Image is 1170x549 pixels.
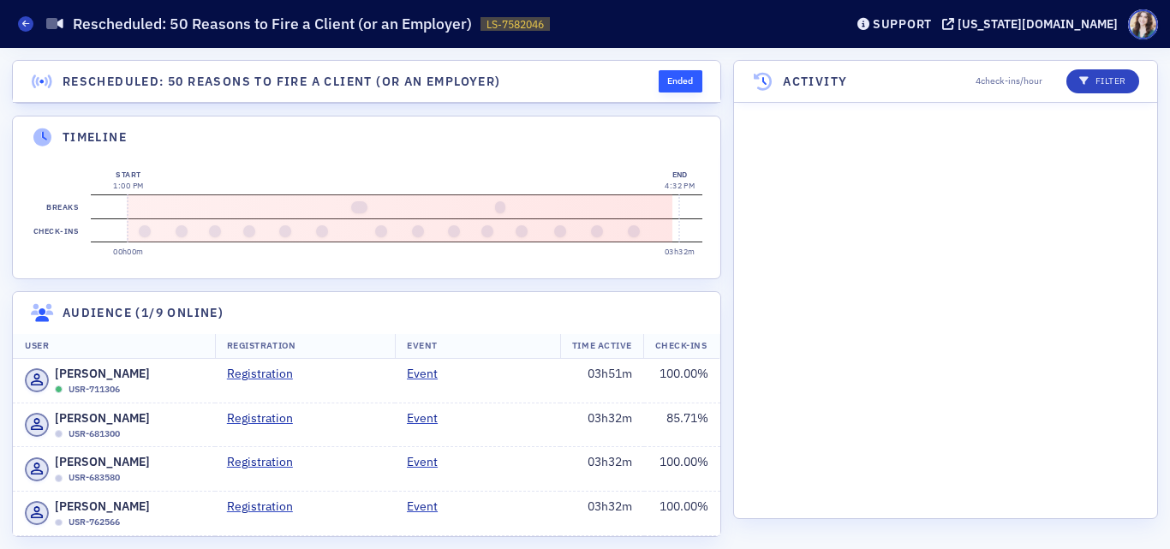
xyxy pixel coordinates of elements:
a: Event [407,453,451,471]
label: Breaks [44,195,82,219]
td: 100.00 % [644,359,720,403]
time: 4:32 PM [665,181,695,190]
td: 03h32m [560,447,644,492]
time: 03h32m [665,247,695,256]
span: USR-711306 [69,383,120,397]
a: Event [407,365,451,383]
h4: Activity [783,73,847,91]
span: [PERSON_NAME] [55,498,150,516]
span: USR-683580 [69,471,120,485]
div: Offline [55,430,63,438]
th: Time Active [560,333,644,359]
div: Support [873,16,932,32]
span: [PERSON_NAME] [55,409,150,427]
h4: Timeline [63,128,127,146]
div: [US_STATE][DOMAIN_NAME] [958,16,1118,32]
td: 100.00 % [644,492,720,536]
td: 03h32m [560,492,644,536]
td: 85.71 % [644,403,720,447]
div: Offline [55,519,63,527]
th: Registration [215,333,395,359]
span: USR-762566 [69,516,120,529]
a: Event [407,498,451,516]
div: Online [55,385,63,393]
td: 100.00 % [644,447,720,492]
time: 1:00 PM [113,181,143,190]
span: USR-681300 [69,427,120,441]
h4: Audience (1/9 online) [63,304,224,322]
span: LS-7582046 [487,17,544,32]
a: Event [407,409,451,427]
time: 00h00m [113,247,144,256]
td: 03h51m [560,359,644,403]
button: [US_STATE][DOMAIN_NAME] [942,18,1124,30]
div: Offline [55,474,63,482]
a: Registration [227,365,306,383]
div: Start [113,169,143,181]
a: Registration [227,453,306,471]
h1: Rescheduled: 50 Reasons to Fire a Client (or an Employer) [73,14,472,34]
th: Check-Ins [643,333,719,359]
h4: Rescheduled: 50 Reasons to Fire a Client (or an Employer) [63,73,501,91]
label: Check-ins [30,219,81,243]
th: User [13,333,215,359]
span: [PERSON_NAME] [55,365,150,383]
span: 4 check-ins/hour [976,75,1042,88]
span: Profile [1128,9,1158,39]
div: Ended [659,70,702,92]
th: Event [395,333,560,359]
td: 03h32m [560,403,644,447]
span: [PERSON_NAME] [55,453,150,471]
a: Registration [227,498,306,516]
p: Filter [1079,75,1126,88]
a: Registration [227,409,306,427]
button: Filter [1066,69,1139,93]
div: End [665,169,695,181]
